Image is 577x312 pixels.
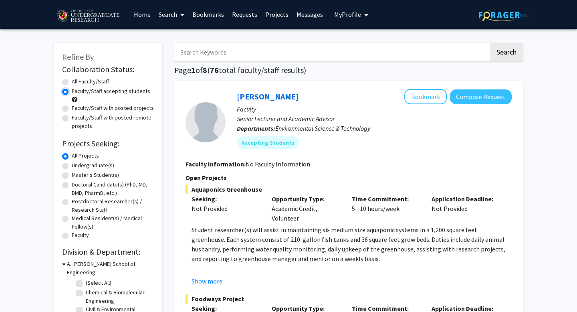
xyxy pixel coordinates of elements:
a: Messages [293,0,327,28]
b: Departments: [237,124,275,132]
div: Academic Credit, Volunteer [266,194,346,223]
h2: Projects Seeking: [62,139,154,148]
a: Home [130,0,155,28]
h2: Division & Department: [62,247,154,257]
label: All Faculty/Staff [72,77,109,86]
span: Refine By [62,52,94,62]
label: All Projects [72,152,99,160]
div: 5 - 10 hours/week [346,194,426,223]
a: [PERSON_NAME] [237,91,299,101]
p: Time Commitment: [352,194,420,204]
p: Seeking: [192,194,260,204]
label: Master's Student(s) [72,171,119,179]
span: 1 [191,65,196,75]
b: Faculty Information: [186,160,246,168]
button: Add Jose-Luis Izursa to Bookmarks [404,89,447,104]
label: Doctoral Candidate(s) (PhD, MD, DMD, PharmD, etc.) [72,180,154,197]
label: (Select All) [86,279,111,287]
span: Aquaponics Greenhouse [186,184,512,194]
label: Medical Resident(s) / Medical Fellow(s) [72,214,154,231]
p: Student researcher(s) will assist in maintaining six medium size aquaponic systems in a 1,200 squ... [192,225,512,263]
button: Show more [192,276,222,286]
div: Not Provided [192,204,260,213]
mat-chip: Accepting Students [237,136,299,149]
iframe: Chat [6,276,34,306]
span: 8 [203,65,207,75]
p: Opportunity Type: [272,194,340,204]
a: Projects [261,0,293,28]
p: Open Projects [186,173,512,182]
label: Postdoctoral Researcher(s) / Research Staff [72,197,154,214]
label: Chemical & Biomolecular Engineering [86,288,152,305]
label: Faculty/Staff with posted remote projects [72,113,154,130]
span: Foodways Project [186,294,512,304]
label: Undergraduate(s) [72,161,114,170]
h2: Collaboration Status: [62,65,154,74]
img: ForagerOne Logo [479,9,529,21]
span: My Profile [334,10,361,18]
div: Not Provided [426,194,506,223]
button: Search [490,43,523,61]
button: Compose Request to Jose-Luis Izursa [450,89,512,104]
h3: A. [PERSON_NAME] School of Engineering [67,260,154,277]
p: Application Deadline: [432,194,500,204]
p: Senior Lecturer and Academic Advisor [237,114,512,124]
h1: Page of ( total faculty/staff results) [174,65,523,75]
label: Faculty [72,231,89,239]
span: 76 [210,65,219,75]
label: Faculty/Staff with posted projects [72,104,154,112]
a: Requests [228,0,261,28]
a: Bookmarks [188,0,228,28]
p: Faculty [237,104,512,114]
input: Search Keywords [174,43,489,61]
a: Search [155,0,188,28]
img: University of Maryland Logo [54,6,122,26]
span: No Faculty Information [246,160,310,168]
span: Environmental Science & Technology [275,124,370,132]
label: Faculty/Staff accepting students [72,87,150,95]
